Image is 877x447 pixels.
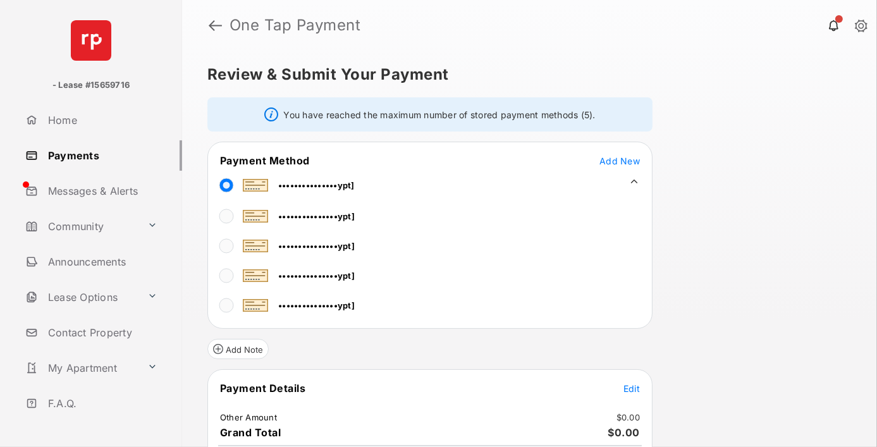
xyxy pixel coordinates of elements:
a: Lease Options [20,282,142,312]
td: $0.00 [616,412,641,423]
span: •••••••••••••••ypt] [278,180,355,190]
span: Add New [599,156,640,166]
span: $0.00 [608,426,641,439]
a: F.A.Q. [20,388,182,419]
h5: Review & Submit Your Payment [207,67,842,82]
span: •••••••••••••••ypt] [278,271,355,281]
span: Payment Details [220,382,306,395]
strong: One Tap Payment [230,18,361,33]
span: •••••••••••••••ypt] [278,211,355,221]
span: Edit [623,383,640,394]
a: Messages & Alerts [20,176,182,206]
button: Edit [623,382,640,395]
td: Other Amount [219,412,278,423]
a: Contact Property [20,317,182,348]
a: Announcements [20,247,182,277]
span: •••••••••••••••ypt] [278,300,355,310]
span: Grand Total [220,426,281,439]
button: Add New [599,154,640,167]
a: Payments [20,140,182,171]
a: Home [20,105,182,135]
img: svg+xml;base64,PHN2ZyB4bWxucz0iaHR0cDovL3d3dy53My5vcmcvMjAwMC9zdmciIHdpZHRoPSI2NCIgaGVpZ2h0PSI2NC... [71,20,111,61]
a: Community [20,211,142,242]
span: Payment Method [220,154,310,167]
span: •••••••••••••••ypt] [278,241,355,251]
button: Add Note [207,339,269,359]
a: My Apartment [20,353,142,383]
div: You have reached the maximum number of stored payment methods (5). [207,97,653,132]
p: - Lease #15659716 [52,79,130,92]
